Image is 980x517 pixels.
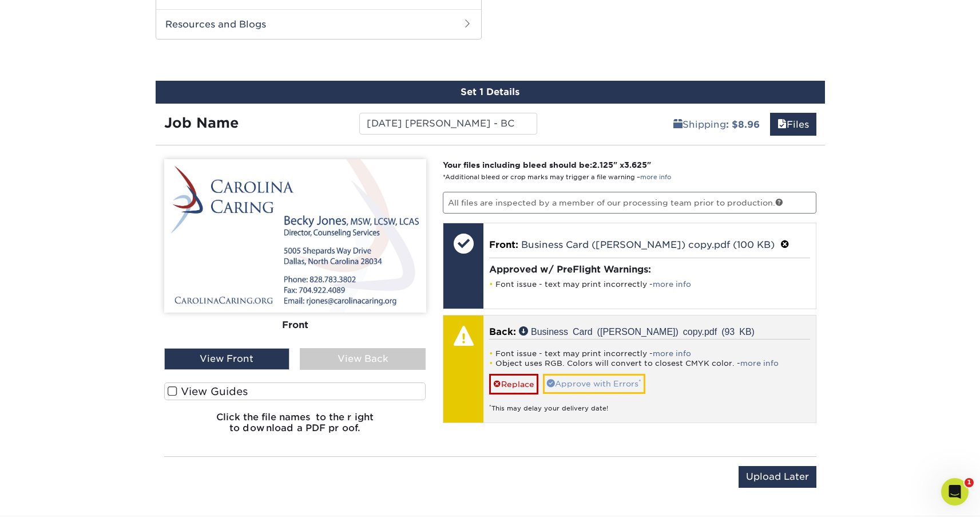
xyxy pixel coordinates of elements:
[777,119,787,130] span: files
[359,113,537,135] input: Enter a job name
[489,239,518,250] span: Front:
[739,466,816,488] input: Upload Later
[164,412,426,443] h6: Click the file names to the right to download a PDF proof.
[443,192,816,214] p: All files are inspected by a member of our processing team prior to production.
[164,382,426,400] label: View Guides
[740,359,779,368] a: more info
[519,326,755,336] a: Business Card ([PERSON_NAME]) copy.pdf (93 KB)
[164,115,239,131] strong: Job Name
[443,173,671,181] small: *Additional bleed or crop marks may trigger a file warning –
[640,173,671,181] a: more info
[300,348,426,370] div: View Back
[592,160,613,169] span: 2.125
[489,374,538,394] a: Replace
[489,394,810,413] div: This may delay your delivery date!
[443,160,651,169] strong: Your files including bleed should be: " x "
[489,358,810,368] li: Object uses RGB. Colors will convert to closest CMYK color. -
[965,478,974,487] span: 1
[521,239,775,250] a: Business Card ([PERSON_NAME]) copy.pdf (100 KB)
[489,349,810,358] li: Font issue - text may print incorrectly -
[666,113,767,136] a: Shipping: $8.96
[489,279,810,289] li: Font issue - text may print incorrectly -
[164,348,290,370] div: View Front
[489,264,810,275] h4: Approved w/ PreFlight Warnings:
[164,313,426,338] div: Front
[624,160,647,169] span: 3.625
[489,326,516,337] span: Back:
[673,119,683,130] span: shipping
[770,113,816,136] a: Files
[726,119,760,130] b: : $8.96
[653,349,691,358] a: more info
[941,478,969,506] iframe: Intercom live chat
[156,9,481,39] h2: Resources and Blogs
[543,374,645,393] a: Approve with Errors*
[156,81,825,104] div: Set 1 Details
[653,280,691,289] a: more info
